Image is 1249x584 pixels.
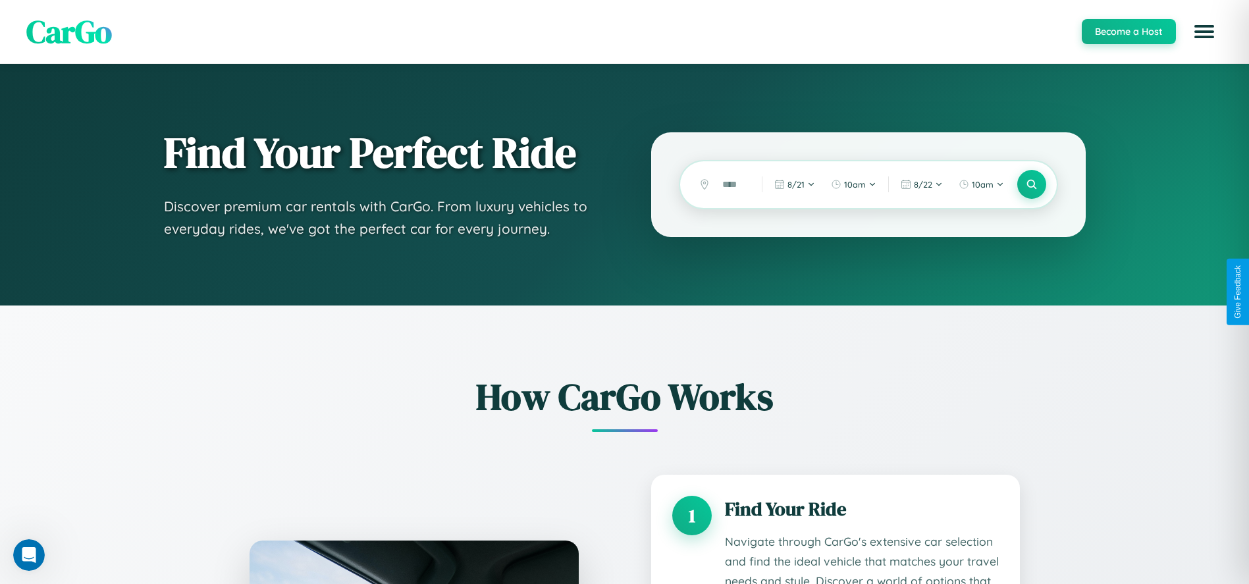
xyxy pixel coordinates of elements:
span: 8 / 21 [787,179,805,190]
div: 1 [672,496,712,535]
button: 8/22 [894,174,949,195]
button: Open menu [1186,13,1223,50]
button: Become a Host [1082,19,1176,44]
div: Give Feedback [1233,265,1242,319]
span: CarGo [26,10,112,53]
button: 10am [824,174,883,195]
span: 8 / 22 [914,179,932,190]
h2: How CarGo Works [230,371,1020,422]
span: 10am [844,179,866,190]
h1: Find Your Perfect Ride [164,130,598,176]
p: Discover premium car rentals with CarGo. From luxury vehicles to everyday rides, we've got the pe... [164,196,598,240]
h3: Find Your Ride [725,496,999,522]
iframe: Intercom live chat [13,539,45,571]
button: 10am [952,174,1011,195]
span: 10am [972,179,994,190]
button: 8/21 [768,174,822,195]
